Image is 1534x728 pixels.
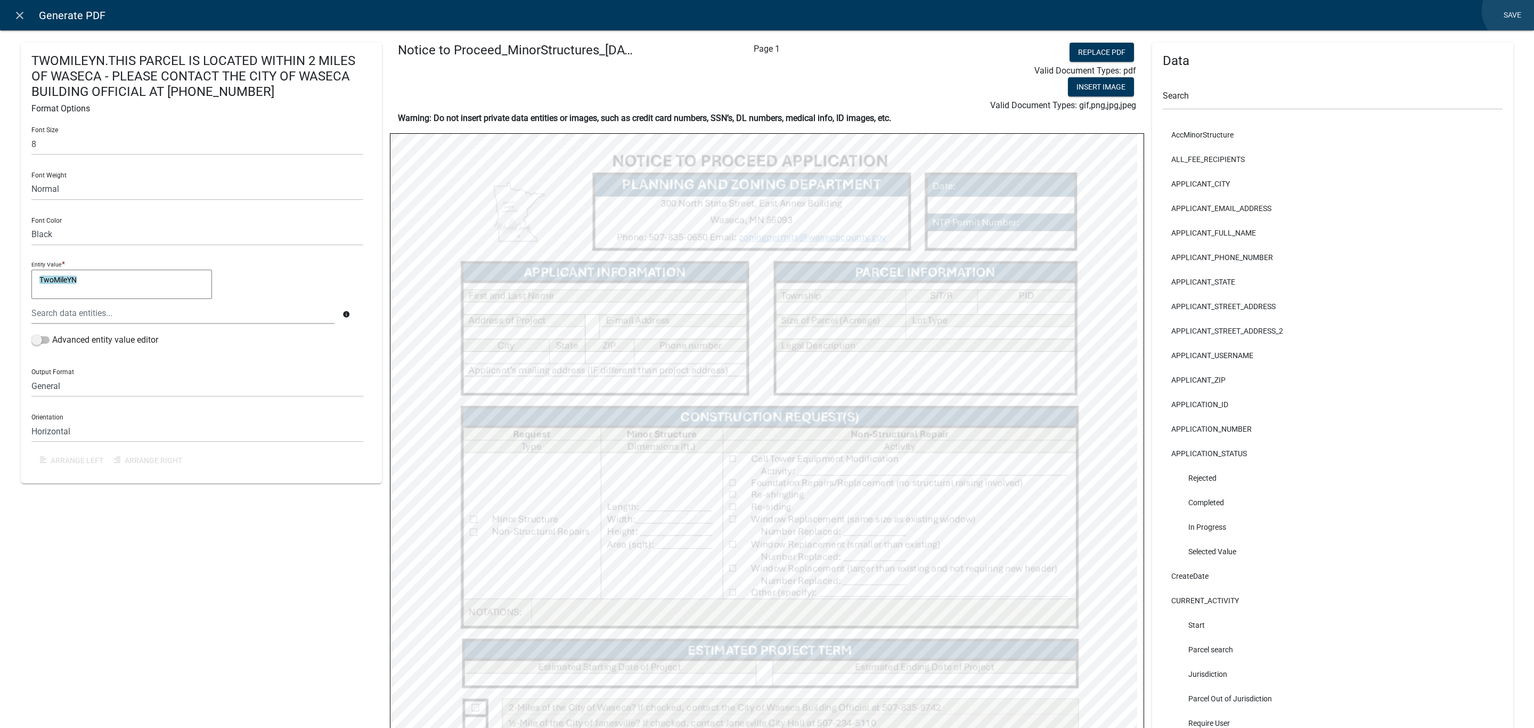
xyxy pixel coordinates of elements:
span: Page 1 [754,44,780,54]
li: APPLICANT_USERNAME [1163,343,1503,368]
li: Completed [1163,490,1503,515]
button: Replace PDF [1070,43,1134,62]
li: APPLICANT_STREET_ADDRESS [1163,294,1503,319]
li: APPLICANT_STATE [1163,270,1503,294]
li: Parcel Out of Jurisdiction [1163,686,1503,711]
a: Save [1499,5,1525,26]
button: Insert Image [1068,77,1134,96]
li: Rejected [1163,466,1503,490]
h4: TWOMILEYN.THIS PARCEL IS LOCATED WITHIN 2 MILES OF WASECA - PLEASE CONTACT THE CITY OF WASECA BUI... [31,53,371,99]
button: Arrange Left [31,451,105,470]
li: CURRENT_ACTIVITY [1163,588,1503,613]
span: Valid Document Types: gif,png,jpg,jpeg [990,100,1136,110]
li: APPLICANT_CITY [1163,172,1503,196]
button: Arrange Right [105,451,191,470]
span: Generate PDF [39,5,105,26]
p: Warning: Do not insert private data entities or images, such as credit card numbers, SSN’s, DL nu... [398,112,1136,125]
li: APPLICANT_ZIP [1163,368,1503,392]
span: Valid Document Types: pdf [1034,66,1136,76]
h4: Data [1163,53,1503,69]
input: Search data entities... [31,302,334,324]
li: AccMinorStructure [1163,123,1503,147]
h6: Format Options [31,103,371,114]
li: APPLICATION_ID [1163,392,1503,417]
p: Entity Value [31,261,62,268]
li: Parcel search [1163,637,1503,662]
li: Selected Value [1163,539,1503,564]
li: APPLICANT_PHONE_NUMBER [1163,245,1503,270]
li: APPLICATION_STATUS [1163,441,1503,466]
li: Start [1163,613,1503,637]
li: In Progress [1163,515,1503,539]
li: CreateDate [1163,564,1503,588]
i: info [342,311,350,318]
h4: Notice to Proceed_MinorStructures_[DATE].pdf [398,43,633,58]
li: APPLICANT_STREET_ADDRESS_2 [1163,319,1503,343]
li: APPLICANT_FULL_NAME [1163,221,1503,245]
i: close [13,9,26,22]
li: ALL_FEE_RECIPIENTS [1163,147,1503,172]
li: Jurisdiction [1163,662,1503,686]
li: APPLICANT_EMAIL_ADDRESS [1163,196,1503,221]
label: Advanced entity value editor [31,334,158,346]
li: APPLICATION_NUMBER [1163,417,1503,441]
